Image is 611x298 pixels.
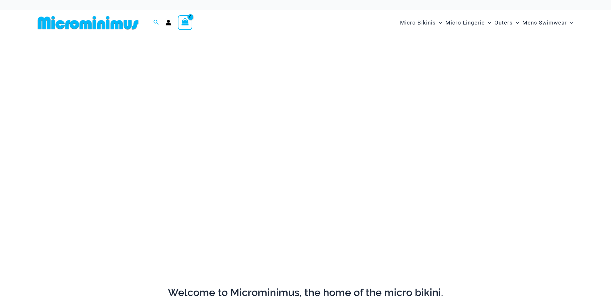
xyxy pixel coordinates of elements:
span: Menu Toggle [485,15,491,31]
span: Menu Toggle [513,15,519,31]
a: Account icon link [166,20,171,25]
span: Micro Lingerie [445,15,485,31]
a: Micro LingerieMenu ToggleMenu Toggle [444,13,493,33]
a: Search icon link [153,19,159,27]
nav: Site Navigation [397,12,576,34]
img: MM SHOP LOGO FLAT [35,15,141,30]
span: Micro Bikinis [400,15,436,31]
span: Outers [494,15,513,31]
span: Mens Swimwear [522,15,567,31]
a: OutersMenu ToggleMenu Toggle [493,13,521,33]
a: Mens SwimwearMenu ToggleMenu Toggle [521,13,575,33]
span: Menu Toggle [567,15,573,31]
a: Micro BikinisMenu ToggleMenu Toggle [398,13,444,33]
a: View Shopping Cart, empty [178,15,193,30]
span: Menu Toggle [436,15,442,31]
